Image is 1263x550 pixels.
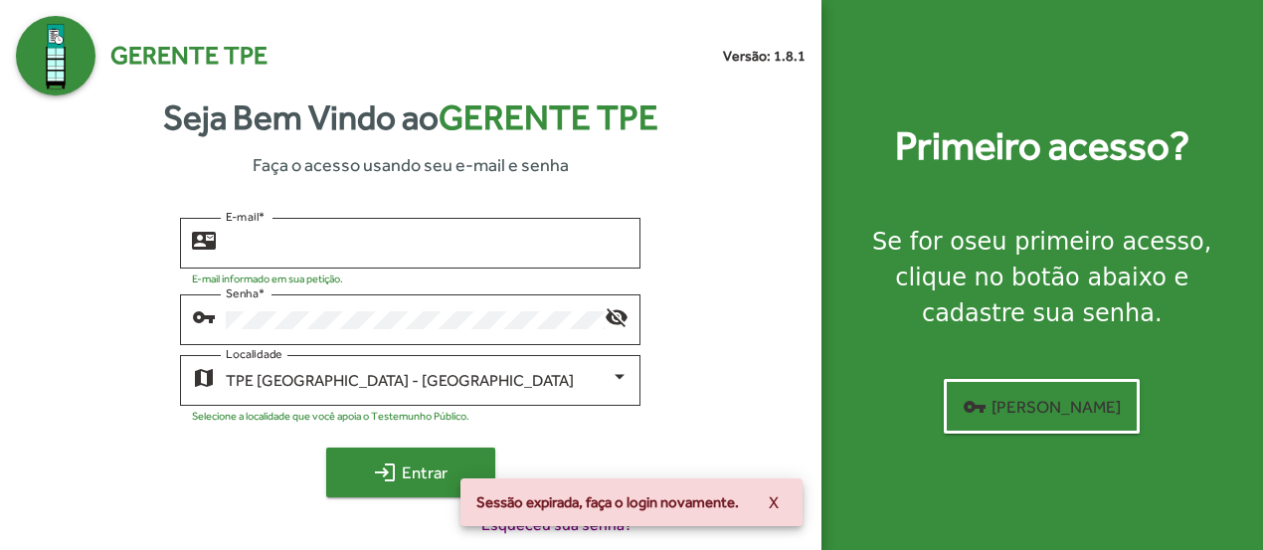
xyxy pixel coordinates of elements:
[344,455,477,490] span: Entrar
[16,16,95,95] img: Logo Gerente
[963,389,1121,425] span: [PERSON_NAME]
[192,304,216,328] mat-icon: vpn_key
[963,395,987,419] mat-icon: vpn_key
[226,371,574,390] span: TPE [GEOGRAPHIC_DATA] - [GEOGRAPHIC_DATA]
[753,484,795,520] button: X
[110,37,268,75] span: Gerente TPE
[605,304,629,328] mat-icon: visibility_off
[192,365,216,389] mat-icon: map
[192,410,469,422] mat-hint: Selecione a localidade que você apoia o Testemunho Público.
[326,448,495,497] button: Entrar
[439,97,658,137] span: Gerente TPE
[723,46,806,67] small: Versão: 1.8.1
[163,92,658,144] strong: Seja Bem Vindo ao
[944,379,1140,434] button: [PERSON_NAME]
[895,116,1189,176] strong: Primeiro acesso?
[965,228,1204,256] strong: seu primeiro acesso
[192,228,216,252] mat-icon: contact_mail
[373,460,397,484] mat-icon: login
[845,224,1240,331] div: Se for o , clique no botão abaixo e cadastre sua senha.
[192,273,343,284] mat-hint: E-mail informado em sua petição.
[253,151,569,178] span: Faça o acesso usando seu e-mail e senha
[769,484,779,520] span: X
[476,492,739,512] span: Sessão expirada, faça o login novamente.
